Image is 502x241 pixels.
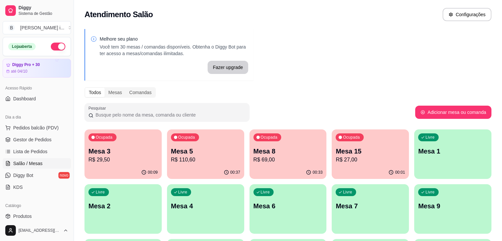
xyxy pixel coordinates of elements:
[171,156,240,164] p: R$ 110,60
[171,147,240,156] p: Mesa 5
[167,184,244,234] button: LivreMesa 4
[443,8,491,21] button: Configurações
[395,170,405,175] p: 00:01
[418,201,487,211] p: Mesa 9
[3,146,71,157] a: Lista de Pedidos
[51,43,65,51] button: Alterar Status
[88,156,158,164] p: R$ 29,50
[100,44,248,57] p: Você tem 30 mesas / comandas disponíveis. Obtenha o Diggy Bot para ter acesso a mesas/comandas il...
[12,62,40,67] article: Diggy Pro + 30
[20,24,64,31] div: [PERSON_NAME] i ...
[13,160,43,167] span: Salão / Mesas
[13,172,33,179] span: Diggy Bot
[336,156,405,164] p: R$ 27,00
[88,147,158,156] p: Mesa 3
[13,148,48,155] span: Lista de Pedidos
[261,189,270,195] p: Livre
[253,156,323,164] p: R$ 69,00
[93,112,246,118] input: Pesquisar
[414,184,491,234] button: LivreMesa 9
[418,147,487,156] p: Mesa 1
[3,200,71,211] div: Catálogo
[178,135,195,140] p: Ocupada
[313,170,322,175] p: 00:33
[3,170,71,181] a: Diggy Botnovo
[3,134,71,145] a: Gestor de Pedidos
[3,122,71,133] button: Pedidos balcão (PDV)
[332,184,409,234] button: LivreMesa 7
[332,129,409,179] button: OcupadaMesa 15R$ 27,0000:01
[261,135,278,140] p: Ocupada
[167,129,244,179] button: OcupadaMesa 5R$ 110,6000:37
[105,88,125,97] div: Mesas
[250,184,327,234] button: LivreMesa 6
[18,5,68,11] span: Diggy
[96,189,105,195] p: Livre
[13,213,32,220] span: Produtos
[171,201,240,211] p: Mesa 4
[415,106,491,119] button: Adicionar mesa ou comanda
[3,59,71,78] a: Diggy Pro + 30até 04/10
[414,129,491,179] button: LivreMesa 1
[253,201,323,211] p: Mesa 6
[3,182,71,192] a: KDS
[148,170,158,175] p: 00:09
[178,189,187,195] p: Livre
[3,223,71,238] button: [EMAIL_ADDRESS][DOMAIN_NAME]
[84,129,162,179] button: OcupadaMesa 3R$ 29,5000:09
[13,124,59,131] span: Pedidos balcão (PDV)
[3,93,71,104] a: Dashboard
[250,129,327,179] button: OcupadaMesa 8R$ 69,0000:33
[8,24,15,31] span: B
[3,83,71,93] div: Acesso Rápido
[3,3,71,18] a: DiggySistema de Gestão
[343,135,360,140] p: Ocupada
[425,189,435,195] p: Livre
[96,135,113,140] p: Ocupada
[13,95,36,102] span: Dashboard
[18,11,68,16] span: Sistema de Gestão
[230,170,240,175] p: 00:37
[253,147,323,156] p: Mesa 8
[88,105,108,111] label: Pesquisar
[3,112,71,122] div: Dia a dia
[343,189,352,195] p: Livre
[336,147,405,156] p: Mesa 15
[208,61,248,74] button: Fazer upgrade
[11,69,27,74] article: até 04/10
[8,43,36,50] div: Loja aberta
[3,158,71,169] a: Salão / Mesas
[425,135,435,140] p: Livre
[3,211,71,222] a: Produtos
[84,9,153,20] h2: Atendimento Salão
[18,228,60,233] span: [EMAIL_ADDRESS][DOMAIN_NAME]
[126,88,155,97] div: Comandas
[100,36,248,42] p: Melhore seu plano
[3,21,71,34] button: Select a team
[336,201,405,211] p: Mesa 7
[85,88,105,97] div: Todos
[13,184,23,190] span: KDS
[84,184,162,234] button: LivreMesa 2
[13,136,51,143] span: Gestor de Pedidos
[88,201,158,211] p: Mesa 2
